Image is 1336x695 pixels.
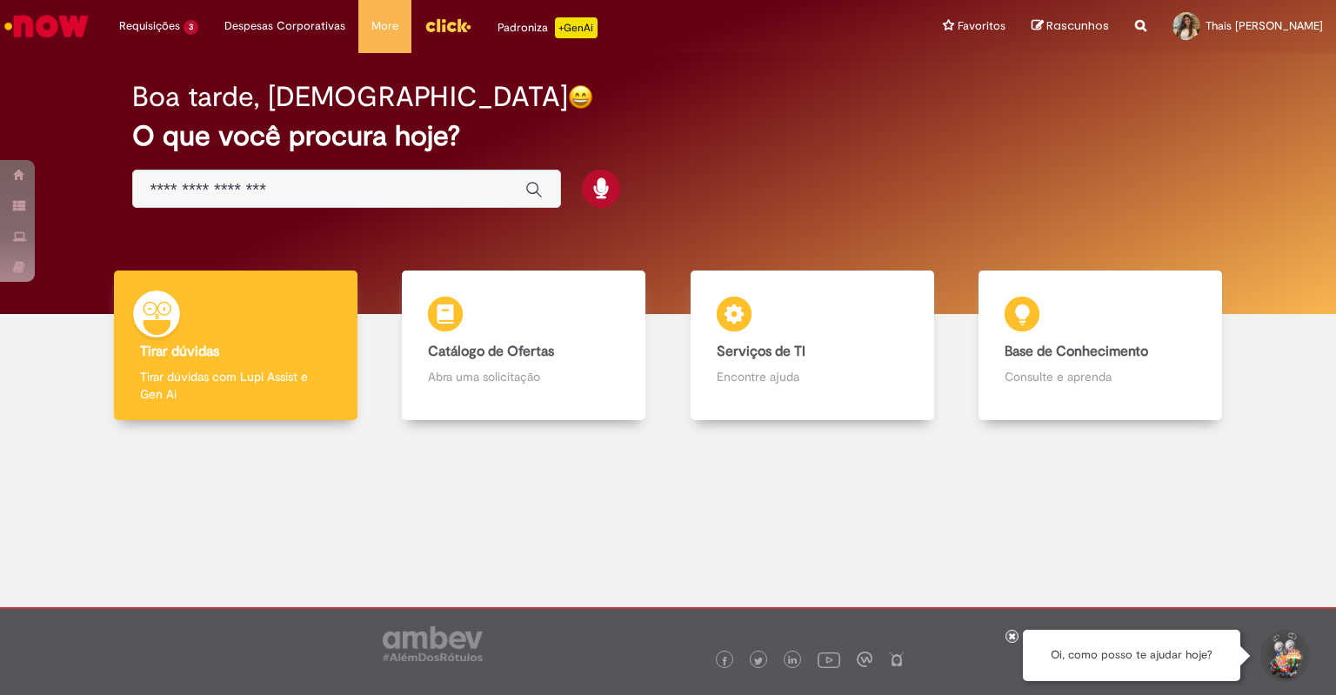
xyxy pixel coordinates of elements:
a: Catálogo de Ofertas Abra uma solicitação [380,271,669,421]
span: Rascunhos [1046,17,1109,34]
h2: O que você procura hoje? [132,121,1205,151]
img: logo_footer_facebook.png [720,657,729,665]
p: Encontre ajuda [717,368,908,385]
a: Tirar dúvidas Tirar dúvidas com Lupi Assist e Gen Ai [91,271,380,421]
span: Despesas Corporativas [224,17,345,35]
img: happy-face.png [568,84,593,110]
img: logo_footer_ambev_rotulo_gray.png [383,626,483,661]
h2: Boa tarde, [DEMOGRAPHIC_DATA] [132,82,568,112]
p: Abra uma solicitação [428,368,619,385]
img: logo_footer_workplace.png [857,652,872,667]
a: Base de Conhecimento Consulte e aprenda [957,271,1246,421]
a: Serviços de TI Encontre ajuda [668,271,957,421]
img: logo_footer_linkedin.png [788,656,797,666]
div: Padroniza [498,17,598,38]
b: Base de Conhecimento [1005,343,1148,360]
a: Rascunhos [1032,18,1109,35]
img: logo_footer_naosei.png [889,652,905,667]
span: Thais [PERSON_NAME] [1206,18,1323,33]
img: logo_footer_youtube.png [818,648,840,671]
p: +GenAi [555,17,598,38]
span: Requisições [119,17,180,35]
span: More [371,17,398,35]
b: Tirar dúvidas [140,343,219,360]
img: logo_footer_twitter.png [754,657,763,665]
span: 3 [184,20,198,35]
span: Favoritos [958,17,1005,35]
div: Oi, como posso te ajudar hoje? [1023,630,1240,681]
img: click_logo_yellow_360x200.png [424,12,471,38]
p: Tirar dúvidas com Lupi Assist e Gen Ai [140,368,331,403]
button: Iniciar Conversa de Suporte [1258,630,1310,682]
b: Serviços de TI [717,343,805,360]
img: ServiceNow [2,9,91,43]
b: Catálogo de Ofertas [428,343,554,360]
p: Consulte e aprenda [1005,368,1196,385]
